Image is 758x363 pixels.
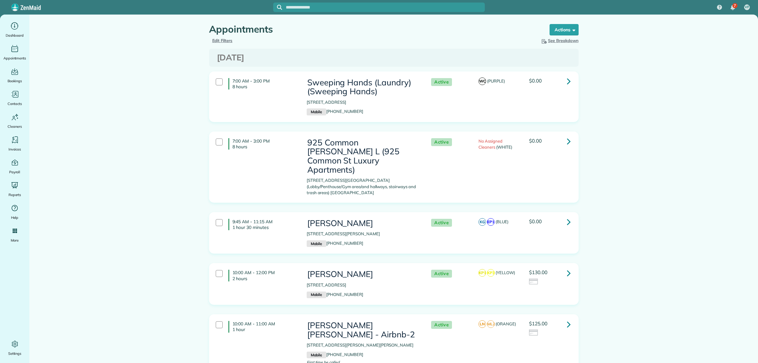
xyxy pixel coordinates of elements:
[529,329,538,336] img: icon_credit_card_neutral-3d9a980bd25ce6dbb0f2033d7200983694762465c175678fcbc2d8f4bc43548e.png
[307,292,326,298] small: Mobile
[431,219,452,227] span: Active
[487,78,505,83] span: (PURPLE)
[9,169,21,175] span: Payroll
[9,146,21,152] span: Invoices
[307,352,326,359] small: Mobile
[3,203,27,221] a: Help
[3,135,27,152] a: Invoices
[212,38,233,43] a: Edit Filters
[232,144,297,150] p: 8 hours
[307,108,326,115] small: Mobile
[487,218,495,226] span: EP1
[529,320,547,327] span: $125.00
[496,270,515,275] span: (YELLOW)
[3,180,27,198] a: Reports
[277,5,282,10] svg: Focus search
[307,138,418,174] h3: 925 Common [PERSON_NAME] L (925 Common St Luxury Apartments)
[228,219,297,230] h4: 9:45 AM - 11:15 AM
[529,138,542,144] span: $0.00
[11,214,19,221] span: Help
[540,38,579,44] button: See Breakdown
[307,352,363,357] a: Mobile[PHONE_NUMBER]
[307,78,418,96] h3: Sweeping Hands (Laundry) (Sweeping Hands)
[6,32,24,39] span: Dashboard
[431,321,452,329] span: Active
[431,78,452,86] span: Active
[3,21,27,39] a: Dashboard
[8,78,22,84] span: Bookings
[307,282,418,288] p: [STREET_ADDRESS]
[3,44,27,61] a: Appointments
[478,269,486,277] span: KP1
[734,3,736,8] span: 7
[529,218,542,225] span: $0.00
[3,339,27,357] a: Settings
[478,218,486,226] span: KG
[232,327,297,332] p: 1 hour
[8,123,22,130] span: Cleaners
[307,99,418,106] p: [STREET_ADDRESS]
[273,5,282,10] button: Focus search
[307,177,418,196] p: [STREET_ADDRESS][GEOGRAPHIC_DATA] (Lobby/Penthouse/Gym area/and hallways, stairways and trash are...
[8,350,21,357] span: Settings
[496,145,512,150] span: (WHITE)
[307,109,363,114] a: Mobile[PHONE_NUMBER]
[496,321,516,326] span: (ORANGE)
[3,66,27,84] a: Bookings
[3,89,27,107] a: Contacts
[478,138,502,150] span: No Assigned Cleaners
[228,321,297,332] h4: 10:00 AM - 11:00 AM
[529,77,542,84] span: $0.00
[232,84,297,89] p: 8 hours
[228,78,297,89] h4: 7:00 AM - 3:00 PM
[307,321,418,339] h3: [PERSON_NAME] [PERSON_NAME] - Airbnb-2
[232,225,297,230] p: 1 hour 30 minutes
[550,24,579,35] button: Actions
[307,231,418,237] p: [STREET_ADDRESS][PERSON_NAME]
[307,219,418,228] h3: [PERSON_NAME]
[8,101,22,107] span: Contacts
[487,269,495,277] span: KP3
[228,270,297,281] h4: 10:00 AM - 12:00 PM
[3,55,26,61] span: Appointments
[478,320,486,328] span: LN
[307,292,363,297] a: Mobile[PHONE_NUMBER]
[3,112,27,130] a: Cleaners
[307,342,418,348] p: [STREET_ADDRESS][PERSON_NAME][PERSON_NAME]
[228,138,297,150] h4: 7:00 AM - 3:00 PM
[307,241,363,246] a: Mobile[PHONE_NUMBER]
[529,269,547,275] span: $130.00
[3,157,27,175] a: Payroll
[9,192,21,198] span: Reports
[726,1,739,15] div: 7 unread notifications
[431,270,452,278] span: Active
[745,5,749,10] span: VF
[496,219,508,224] span: (BLUE)
[209,24,538,34] h1: Appointments
[478,77,486,85] span: WC
[431,138,452,146] span: Active
[232,276,297,281] p: 2 hours
[529,279,538,286] img: icon_credit_card_neutral-3d9a980bd25ce6dbb0f2033d7200983694762465c175678fcbc2d8f4bc43548e.png
[487,320,495,328] span: ML2
[11,237,19,243] span: More
[307,270,418,279] h3: [PERSON_NAME]
[217,53,571,62] h3: [DATE]
[307,240,326,247] small: Mobile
